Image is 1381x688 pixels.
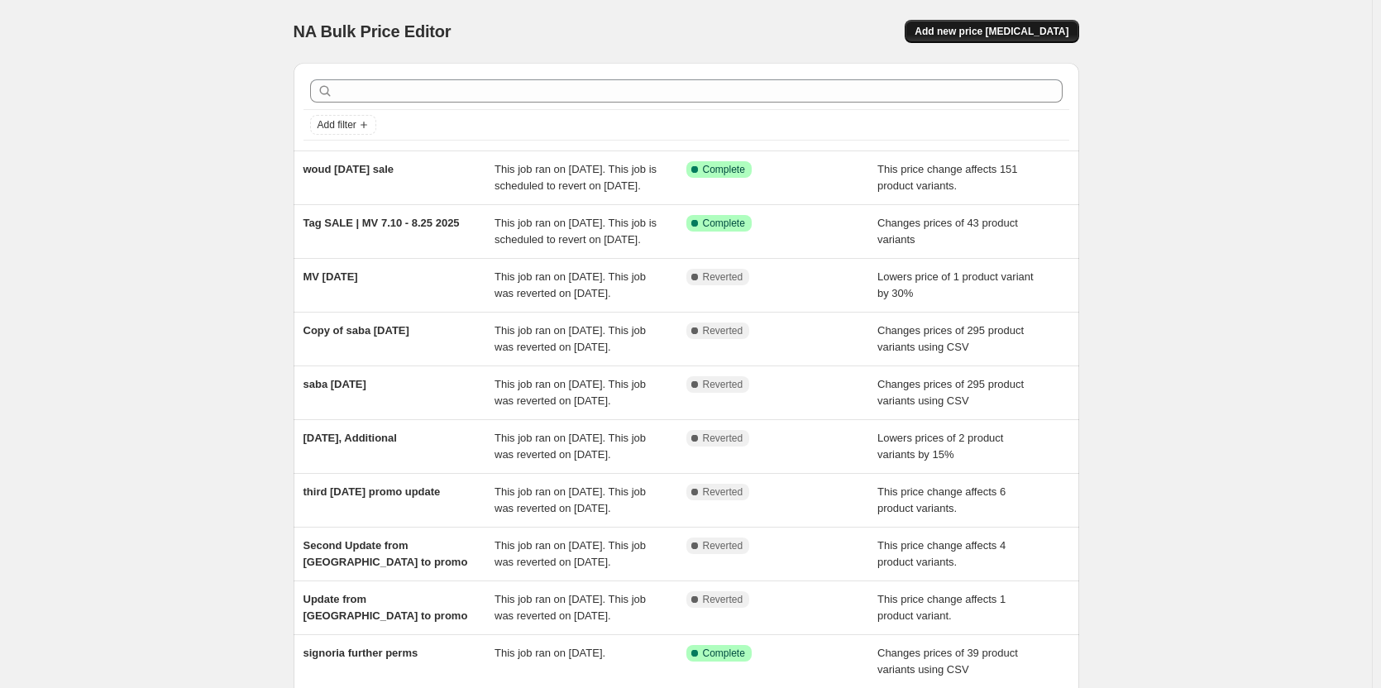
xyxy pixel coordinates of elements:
[703,432,743,445] span: Reverted
[703,539,743,552] span: Reverted
[294,22,452,41] span: NA Bulk Price Editor
[877,378,1024,407] span: Changes prices of 295 product variants using CSV
[703,485,743,499] span: Reverted
[877,539,1006,568] span: This price change affects 4 product variants.
[495,378,646,407] span: This job ran on [DATE]. This job was reverted on [DATE].
[495,217,657,246] span: This job ran on [DATE]. This job is scheduled to revert on [DATE].
[703,270,743,284] span: Reverted
[877,432,1003,461] span: Lowers prices of 2 product variants by 15%
[303,163,394,175] span: woud [DATE] sale
[495,270,646,299] span: This job ran on [DATE]. This job was reverted on [DATE].
[303,378,366,390] span: saba [DATE]
[703,163,745,176] span: Complete
[310,115,376,135] button: Add filter
[877,647,1018,676] span: Changes prices of 39 product variants using CSV
[495,163,657,192] span: This job ran on [DATE]. This job is scheduled to revert on [DATE].
[877,593,1006,622] span: This price change affects 1 product variant.
[877,217,1018,246] span: Changes prices of 43 product variants
[915,25,1068,38] span: Add new price [MEDICAL_DATA]
[495,539,646,568] span: This job ran on [DATE]. This job was reverted on [DATE].
[905,20,1078,43] button: Add new price [MEDICAL_DATA]
[877,270,1034,299] span: Lowers price of 1 product variant by 30%
[303,539,468,568] span: Second Update from [GEOGRAPHIC_DATA] to promo
[495,485,646,514] span: This job ran on [DATE]. This job was reverted on [DATE].
[703,217,745,230] span: Complete
[495,432,646,461] span: This job ran on [DATE]. This job was reverted on [DATE].
[303,217,460,229] span: Tag SALE | MV 7.10 - 8.25 2025
[318,118,356,131] span: Add filter
[303,593,468,622] span: Update from [GEOGRAPHIC_DATA] to promo
[703,647,745,660] span: Complete
[877,485,1006,514] span: This price change affects 6 product variants.
[877,324,1024,353] span: Changes prices of 295 product variants using CSV
[303,647,418,659] span: signoria further perms
[303,485,441,498] span: third [DATE] promo update
[495,324,646,353] span: This job ran on [DATE]. This job was reverted on [DATE].
[703,378,743,391] span: Reverted
[495,593,646,622] span: This job ran on [DATE]. This job was reverted on [DATE].
[495,647,605,659] span: This job ran on [DATE].
[877,163,1018,192] span: This price change affects 151 product variants.
[703,324,743,337] span: Reverted
[703,593,743,606] span: Reverted
[303,270,358,283] span: MV [DATE]
[303,432,397,444] span: [DATE], Additional
[303,324,409,337] span: Copy of saba [DATE]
